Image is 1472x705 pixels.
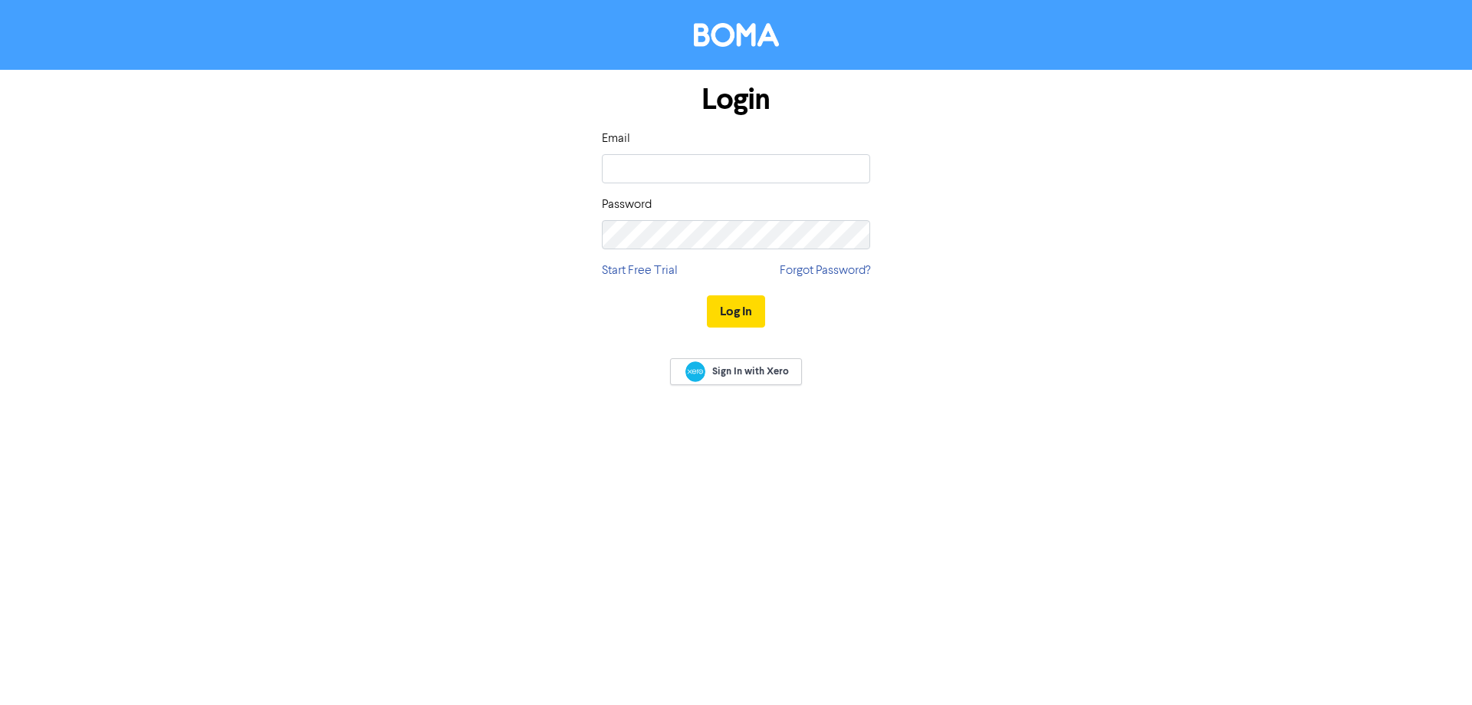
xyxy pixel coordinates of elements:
[707,295,765,328] button: Log In
[602,196,652,214] label: Password
[602,262,678,280] a: Start Free Trial
[780,262,870,280] a: Forgot Password?
[694,23,779,47] img: BOMA Logo
[602,130,630,148] label: Email
[670,358,802,385] a: Sign In with Xero
[602,82,870,117] h1: Login
[712,364,789,378] span: Sign In with Xero
[685,361,705,382] img: Xero logo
